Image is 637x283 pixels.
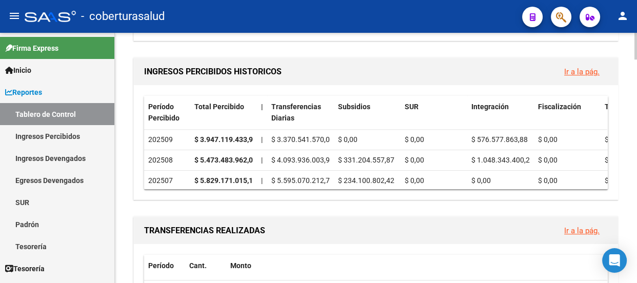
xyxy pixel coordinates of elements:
span: Integración [471,103,509,111]
span: Monto [230,261,251,270]
span: $ 0,00 [605,156,624,164]
span: TRANSFERENCIAS REALIZADAS [144,226,265,235]
datatable-header-cell: Fiscalización [534,96,601,130]
strong: $ 5.829.171.015,12 [194,176,257,185]
datatable-header-cell: SUR [401,96,467,130]
span: $ 5.595.070.212,70 [271,176,334,185]
datatable-header-cell: Período Percibido [144,96,190,130]
span: $ 0,00 [405,176,424,185]
datatable-header-cell: Período [144,255,185,277]
datatable-header-cell: Cant. [185,255,226,277]
span: $ 0,00 [538,135,558,144]
a: Ir a la pág. [564,67,600,76]
span: Inicio [5,65,31,76]
span: Subsidios [338,103,370,111]
span: $ 1.048.343.400,23 [471,156,534,164]
span: Fiscalización [538,103,581,111]
span: Cant. [189,261,207,270]
mat-icon: menu [8,10,21,22]
span: $ 4.093.936.003,90 [271,156,334,164]
strong: $ 5.473.483.962,00 [194,156,257,164]
span: Período Percibido [148,103,180,123]
datatable-header-cell: Subsidios [334,96,401,130]
span: $ 0,00 [538,176,558,185]
span: $ 234.100.802,42 [338,176,394,185]
span: $ 0,00 [605,135,624,144]
span: Tesorería [5,263,45,274]
span: $ 3.370.541.570,04 [271,135,334,144]
div: 202509 [148,134,186,146]
datatable-header-cell: | [257,96,267,130]
datatable-header-cell: Total Percibido [190,96,257,130]
div: Open Intercom Messenger [602,248,627,273]
button: Ir a la pág. [556,221,608,240]
span: $ 0,00 [338,135,357,144]
span: SUR [405,103,419,111]
span: Total Percibido [194,103,244,111]
span: $ 0,00 [538,156,558,164]
span: $ 0,00 [471,176,491,185]
span: Firma Express [5,43,58,54]
span: - coberturasalud [81,5,165,28]
span: Período [148,261,174,270]
span: | [261,156,263,164]
span: $ 576.577.863,88 [471,135,528,144]
span: INGRESOS PERCIBIDOS HISTORICOS [144,67,282,76]
button: Ir a la pág. [556,62,608,81]
div: 202507 [148,175,186,187]
span: Reportes [5,87,42,98]
a: Ir a la pág. [564,226,600,235]
strong: $ 3.947.119.433,92 [194,135,257,144]
span: | [261,135,263,144]
span: $ 0,00 [405,156,424,164]
mat-icon: person [616,10,629,22]
span: Transferencias Diarias [271,103,321,123]
datatable-header-cell: Integración [467,96,534,130]
span: $ 331.204.557,87 [338,156,394,164]
span: | [261,103,263,111]
datatable-header-cell: Transferencias Diarias [267,96,334,130]
span: | [261,176,263,185]
datatable-header-cell: Monto [226,255,600,277]
span: $ 0,00 [405,135,424,144]
div: 202508 [148,154,186,166]
span: $ 0,00 [605,176,624,185]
